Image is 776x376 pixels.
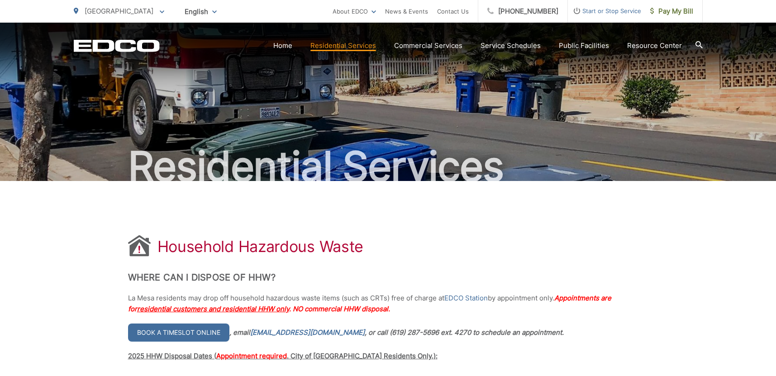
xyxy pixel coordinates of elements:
a: Contact Us [437,6,469,17]
em: , email , or call (619) 287-5696 ext. 4270 to schedule an appointment. [229,328,564,337]
span: 2025 HHW Disposal Dates ( . City of [GEOGRAPHIC_DATA] Residents Only.): [128,352,438,360]
h2: Where Can I Dispose of HHW? [128,272,648,283]
a: [EMAIL_ADDRESS][DOMAIN_NAME] [250,327,365,338]
span: Pay My Bill [650,6,693,17]
span: residential customers and residential HHW only [137,305,289,313]
h2: Residential Services [74,144,703,189]
a: Residential Services [310,40,376,51]
span: Appointments are for . NO commercial HHW disposal. [128,294,611,313]
span: Appointment required [216,352,287,360]
a: Book a timeslot online [128,324,229,342]
span: English [178,4,224,19]
a: Public Facilities [559,40,609,51]
a: Resource Center [627,40,682,51]
a: Service Schedules [481,40,541,51]
a: News & Events [385,6,428,17]
a: EDCO Station [444,293,488,304]
a: About EDCO [333,6,376,17]
span: [GEOGRAPHIC_DATA] [85,7,153,15]
a: Home [273,40,292,51]
a: EDCD logo. Return to the homepage. [74,39,160,52]
p: La Mesa residents may drop off household hazardous waste items (such as CRTs) free of charge at b... [128,293,648,314]
h1: Household Hazardous Waste [157,238,364,256]
a: Commercial Services [394,40,462,51]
